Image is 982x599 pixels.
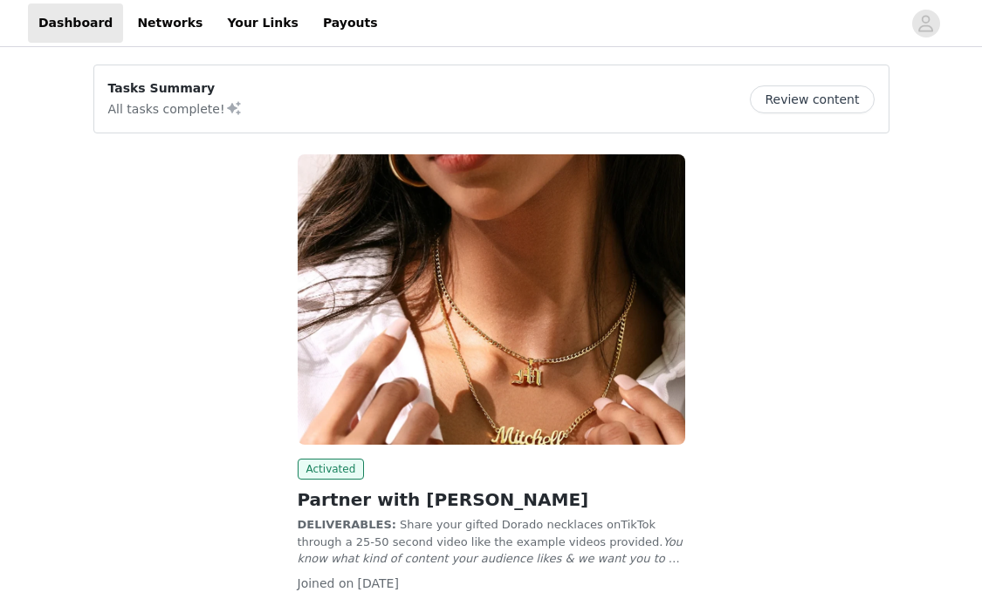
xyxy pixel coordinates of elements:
[108,98,243,119] p: All tasks complete!
[298,459,365,480] span: Activated
[298,576,354,590] span: Joined on
[298,535,683,582] em: You know what kind of content your audience likes & we want you to be yourself!
[108,79,243,98] p: Tasks Summary
[298,518,396,531] strong: DELIVERABLES:
[298,154,685,445] img: DORADO
[298,487,685,513] h2: Partner with [PERSON_NAME]
[216,3,309,43] a: Your Links
[358,576,399,590] span: [DATE]
[312,3,388,43] a: Payouts
[127,3,213,43] a: Networks
[750,85,874,113] button: Review content
[917,10,934,37] div: avatar
[28,3,123,43] a: Dashboard
[400,518,621,531] span: Share your gifted Dorado necklaces on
